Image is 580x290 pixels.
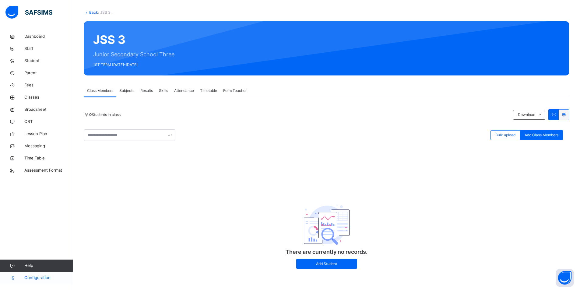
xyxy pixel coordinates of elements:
span: Students in class [89,112,121,117]
span: Download [518,112,535,117]
button: Open asap [556,269,574,287]
b: 0 [89,112,92,117]
p: There are currently no records. [266,248,388,256]
span: Subjects [119,88,134,93]
a: Back [89,10,98,15]
span: Help [24,263,73,269]
span: Timetable [200,88,217,93]
span: Parent [24,70,73,76]
span: / JSS 3 . [98,10,112,15]
span: Form Teacher [223,88,247,93]
span: Student [24,58,73,64]
span: Attendance [174,88,194,93]
span: Dashboard [24,33,73,40]
img: safsims [5,6,52,19]
span: Assessment Format [24,167,73,173]
div: There are currently no records. [266,188,388,275]
span: Bulk upload [495,132,515,138]
span: Class Members [87,88,113,93]
span: Results [140,88,153,93]
span: Configuration [24,275,73,281]
span: Messaging [24,143,73,149]
span: Staff [24,46,73,52]
span: Classes [24,94,73,100]
img: classEmptyState.7d4ec5dc6d57f4e1adfd249b62c1c528.svg [304,204,350,245]
span: Fees [24,82,73,88]
span: Lesson Plan [24,131,73,137]
span: Broadsheet [24,107,73,113]
span: CBT [24,119,73,125]
span: Skills [159,88,168,93]
span: Time Table [24,155,73,161]
span: Add Student [301,261,353,267]
span: Add Class Members [525,132,558,138]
